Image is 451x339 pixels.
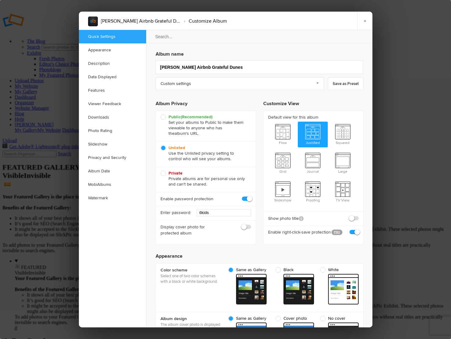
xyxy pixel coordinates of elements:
[79,70,146,84] a: Data Displayed
[79,151,146,164] a: Privacy and Security
[79,124,146,138] a: Photo Rating
[161,267,222,273] b: Color scheme
[168,171,183,176] b: Private
[79,111,146,124] a: Downloads
[181,114,213,120] i: (Recommended)
[331,230,342,235] a: PRO
[88,17,98,26] img: album_sample.webp
[268,216,304,222] b: Show photo title
[328,122,358,146] span: Squared
[298,150,328,175] span: Journal
[161,224,219,236] b: Display cover photo for protected album
[275,267,311,273] span: Black
[263,95,364,110] h3: Customize View
[320,267,356,273] span: White
[156,95,256,110] h3: Album Privacy
[268,122,298,146] span: Flow
[101,16,180,26] li: [PERSON_NAME] Airbnb Grateful Dunes
[79,164,146,178] a: Album Date
[146,30,373,44] input: Search...
[328,179,358,204] span: TV View
[161,114,248,136] span: Set your albums to Public to make them viewable to anyone who has the
[156,248,364,260] h3: Appearance
[180,16,227,26] li: Customize Album
[175,131,199,136] span: album's URL.
[156,48,364,58] h3: Album name
[268,229,327,235] b: Enable right-click-save protection
[161,145,248,162] span: Use the Unlisted privacy setting to control who will see your albums.
[298,179,328,204] span: Proofing
[79,84,146,97] a: Features
[161,273,222,284] p: Select one of two color schemes with a black or white background.
[228,316,266,321] span: Same as Gallery
[161,171,248,187] span: Private albums are for personal use only and can't be shared.
[79,43,146,57] a: Appearance
[357,12,372,30] a: ×
[268,114,359,120] b: Default view for this album
[168,145,185,150] b: Unlisted
[275,316,311,321] span: Cover photo
[161,322,222,338] p: The album cover photo is displayed inside your album in the Gallery.
[268,179,298,204] span: Slideshow
[328,77,364,90] a: Save as Preset
[156,77,324,90] a: Custom settings
[161,196,213,202] b: Enable password protection
[328,150,358,175] span: Large
[298,122,328,146] span: Justified
[79,97,146,111] a: Viewer Feedback
[79,138,146,151] a: Slideshow
[161,210,191,216] b: Enter password:
[228,267,266,273] span: Same as Gallery
[161,316,222,322] b: Album design
[268,150,298,175] span: Grid
[320,316,356,321] span: No cover
[79,178,146,191] a: MobiAlbums
[79,57,146,70] a: Description
[79,30,146,43] a: Quick Settings
[79,191,146,205] a: Watermark
[168,114,213,120] b: Public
